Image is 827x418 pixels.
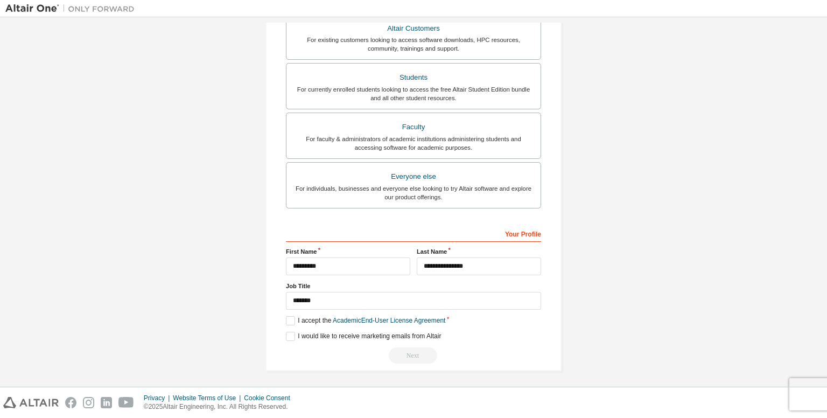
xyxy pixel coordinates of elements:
p: © 2025 Altair Engineering, Inc. All Rights Reserved. [144,402,297,412]
img: Altair One [5,3,140,14]
div: Students [293,70,534,85]
div: For individuals, businesses and everyone else looking to try Altair software and explore our prod... [293,184,534,201]
a: Academic End-User License Agreement [333,317,445,324]
div: Your Profile [286,225,541,242]
img: facebook.svg [65,397,76,408]
div: Cookie Consent [244,394,296,402]
div: For faculty & administrators of academic institutions administering students and accessing softwa... [293,135,534,152]
div: Provide a valid email to continue [286,347,541,364]
label: Job Title [286,282,541,290]
label: First Name [286,247,410,256]
div: For existing customers looking to access software downloads, HPC resources, community, trainings ... [293,36,534,53]
div: Faculty [293,120,534,135]
label: I accept the [286,316,445,325]
img: instagram.svg [83,397,94,408]
label: Last Name [417,247,541,256]
div: For currently enrolled students looking to access the free Altair Student Edition bundle and all ... [293,85,534,102]
div: Website Terms of Use [173,394,244,402]
img: youtube.svg [118,397,134,408]
div: Everyone else [293,169,534,184]
label: I would like to receive marketing emails from Altair [286,332,441,341]
div: Privacy [144,394,173,402]
img: linkedin.svg [101,397,112,408]
div: Altair Customers [293,21,534,36]
img: altair_logo.svg [3,397,59,408]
